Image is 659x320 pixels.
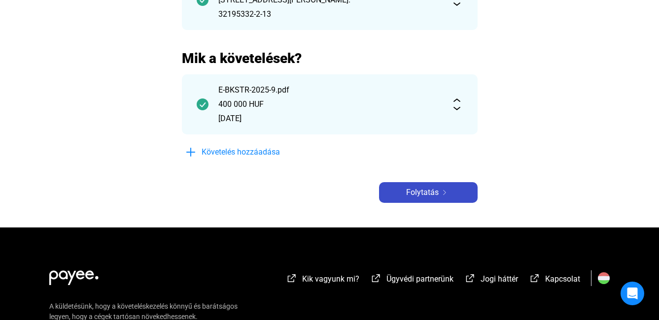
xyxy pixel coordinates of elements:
[286,276,359,285] a: external-link-whiteKik vagyunk mi?
[481,274,518,284] span: Jogi háttér
[218,98,441,110] div: 400 000 HUF
[621,282,644,305] div: Open Intercom Messenger
[379,182,478,203] button: Folytatásarrow-right-white
[370,273,382,283] img: external-link-white
[202,146,280,158] span: Követelés hozzáadása
[529,273,541,283] img: external-link-white
[545,274,580,284] span: Kapcsolat
[598,272,610,284] img: HU.svg
[302,274,359,284] span: Kik vagyunk mi?
[218,113,441,125] div: [DATE]
[218,84,441,96] div: E-BKSTR-2025-9.pdf
[218,8,441,20] div: 32195332-2-13
[406,187,439,198] span: Folytatás
[185,146,197,158] img: plus-blue
[386,274,453,284] span: Ügyvédi partnerünk
[197,98,208,110] img: checkmark-darker-green-circle
[182,142,330,162] button: plus-blueKövetelés hozzáadása
[182,50,478,67] h2: Mik a követelések?
[286,273,298,283] img: external-link-white
[451,98,463,110] img: expand
[464,276,518,285] a: external-link-whiteJogi háttér
[370,276,453,285] a: external-link-whiteÜgyvédi partnerünk
[439,190,451,195] img: arrow-right-white
[49,265,99,285] img: white-payee-white-dot.svg
[529,276,580,285] a: external-link-whiteKapcsolat
[464,273,476,283] img: external-link-white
